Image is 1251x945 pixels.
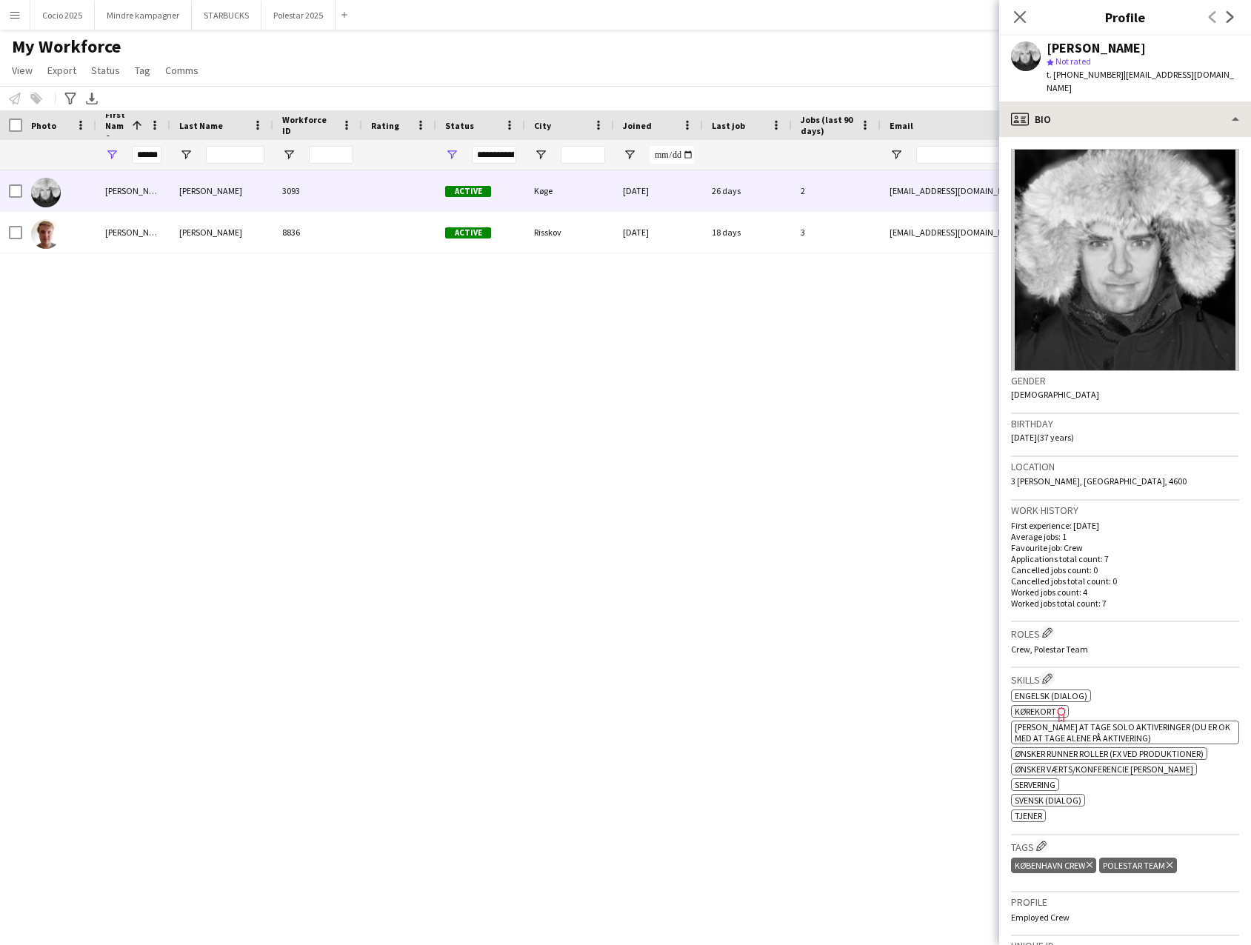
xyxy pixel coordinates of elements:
[561,146,605,164] input: City Filter Input
[85,61,126,80] a: Status
[1011,564,1239,575] p: Cancelled jobs count: 0
[105,148,119,161] button: Open Filter Menu
[12,36,121,58] span: My Workforce
[445,148,458,161] button: Open Filter Menu
[12,64,33,77] span: View
[96,170,170,211] div: [PERSON_NAME]
[792,212,881,253] div: 3
[1011,542,1239,553] p: Favourite job: Crew
[170,212,273,253] div: [PERSON_NAME]
[881,212,1177,253] div: [EMAIL_ADDRESS][DOMAIN_NAME]
[525,212,614,253] div: Risskov
[1011,587,1239,598] p: Worked jobs count: 4
[1047,69,1124,80] span: t. [PHONE_NUMBER]
[282,114,336,136] span: Workforce ID
[129,61,156,80] a: Tag
[273,170,362,211] div: 3093
[881,170,1177,211] div: [EMAIL_ADDRESS][DOMAIN_NAME]
[6,61,39,80] a: View
[534,148,547,161] button: Open Filter Menu
[61,90,79,107] app-action-btn: Advanced filters
[916,146,1168,164] input: Email Filter Input
[31,120,56,131] span: Photo
[1011,417,1239,430] h3: Birthday
[1015,795,1081,806] span: Svensk (dialog)
[1015,748,1204,759] span: Ønsker runner roller (fx ved produktioner)
[91,64,120,77] span: Status
[1011,389,1099,400] span: [DEMOGRAPHIC_DATA]
[1055,56,1091,67] span: Not rated
[445,227,491,238] span: Active
[445,120,474,131] span: Status
[1015,810,1042,821] span: Tjener
[1011,912,1239,923] p: Employed Crew
[792,170,881,211] div: 2
[261,1,336,30] button: Polestar 2025
[1011,644,1088,655] span: Crew, Polestar Team
[135,64,150,77] span: Tag
[614,170,703,211] div: [DATE]
[1011,625,1239,641] h3: Roles
[703,170,792,211] div: 26 days
[1011,838,1239,854] h3: Tags
[1015,721,1230,744] span: [PERSON_NAME] at tage solo aktiveringer (Du er ok med at tage alene på aktivering)
[47,64,76,77] span: Export
[445,186,491,197] span: Active
[30,1,95,30] button: Cocio 2025
[1047,41,1146,55] div: [PERSON_NAME]
[1047,69,1234,93] span: | [EMAIL_ADDRESS][DOMAIN_NAME]
[282,148,296,161] button: Open Filter Menu
[1011,504,1239,517] h3: Work history
[371,120,399,131] span: Rating
[890,148,903,161] button: Open Filter Menu
[83,90,101,107] app-action-btn: Export XLSX
[534,120,551,131] span: City
[1011,460,1239,473] h3: Location
[309,146,353,164] input: Workforce ID Filter Input
[1011,374,1239,387] h3: Gender
[165,64,199,77] span: Comms
[1011,598,1239,609] p: Worked jobs total count: 7
[1011,149,1239,371] img: Crew avatar or photo
[623,120,652,131] span: Joined
[96,212,170,253] div: [PERSON_NAME]
[206,146,264,164] input: Last Name Filter Input
[1011,475,1187,487] span: 3 [PERSON_NAME], [GEOGRAPHIC_DATA], 4600
[179,120,223,131] span: Last Name
[31,178,61,207] img: Martin Nyland
[1011,520,1239,531] p: First experience: [DATE]
[614,212,703,253] div: [DATE]
[159,61,204,80] a: Comms
[95,1,192,30] button: Mindre kampagner
[712,120,745,131] span: Last job
[1011,432,1074,443] span: [DATE] (37 years)
[1011,895,1239,909] h3: Profile
[650,146,694,164] input: Joined Filter Input
[41,61,82,80] a: Export
[623,148,636,161] button: Open Filter Menu
[31,219,61,249] img: Martin Rosenkvist
[179,148,193,161] button: Open Filter Menu
[1011,671,1239,687] h3: Skills
[192,1,261,30] button: STARBUCKS
[170,170,273,211] div: [PERSON_NAME]
[1015,690,1087,701] span: Engelsk (dialog)
[1011,531,1239,542] p: Average jobs: 1
[1015,779,1055,790] span: Servering
[1011,858,1096,873] div: København Crew
[1099,858,1176,873] div: Polestar Team
[703,212,792,253] div: 18 days
[801,114,854,136] span: Jobs (last 90 days)
[525,170,614,211] div: Køge
[1011,575,1239,587] p: Cancelled jobs total count: 0
[105,109,126,142] span: First Name
[1015,706,1056,717] span: Kørekort
[1015,764,1193,775] span: Ønsker værts/konferencie [PERSON_NAME]
[999,7,1251,27] h3: Profile
[890,120,913,131] span: Email
[273,212,362,253] div: 8836
[1011,553,1239,564] p: Applications total count: 7
[999,101,1251,137] div: Bio
[132,146,161,164] input: First Name Filter Input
